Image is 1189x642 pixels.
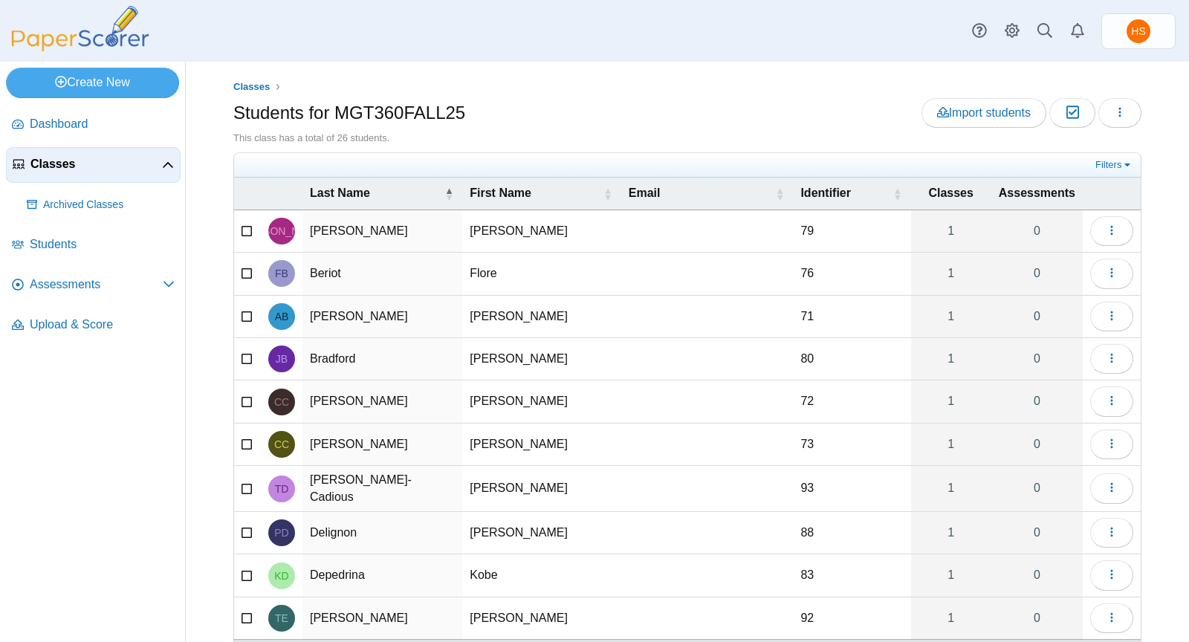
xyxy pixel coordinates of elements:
td: [PERSON_NAME] [462,210,621,253]
a: Classes [230,78,274,97]
td: 73 [793,424,910,466]
td: [PERSON_NAME] [462,424,621,466]
td: [PERSON_NAME] [462,296,621,338]
a: 1 [911,512,991,554]
a: 0 [991,338,1083,380]
a: Create New [6,68,179,97]
a: Alerts [1061,15,1094,48]
a: 0 [991,554,1083,596]
a: 1 [911,338,991,380]
a: 0 [991,512,1083,554]
span: Colin Corcoran [274,439,289,450]
a: 1 [911,253,991,294]
td: 79 [793,210,910,253]
span: Assessments [999,187,1075,199]
img: PaperScorer [6,6,155,51]
span: Howard Stanger [1131,26,1145,36]
span: Flore Beriot [275,268,288,279]
a: 1 [911,296,991,337]
span: Identifier [800,187,851,199]
a: 0 [991,424,1083,465]
span: Archived Classes [43,198,175,213]
td: [PERSON_NAME]-Cadious [302,466,462,512]
span: First Name : Activate to sort [603,178,612,209]
div: This class has a total of 26 students. [233,132,1141,145]
td: 71 [793,296,910,338]
a: Dashboard [6,107,181,143]
td: Bradford [302,338,462,380]
span: Thomas DeGroote-Cadious [275,484,289,494]
td: Beriot [302,253,462,295]
a: Howard Stanger [1101,13,1176,49]
a: 0 [991,380,1083,422]
td: 76 [793,253,910,295]
span: Paul Delignon [274,528,288,538]
span: Import students [937,106,1031,119]
a: Filters [1092,158,1137,172]
td: [PERSON_NAME] [462,597,621,640]
a: 0 [991,296,1083,337]
td: [PERSON_NAME] [302,296,462,338]
a: 0 [991,597,1083,639]
td: Depedrina [302,554,462,597]
td: 72 [793,380,910,423]
span: Last Name [310,187,370,199]
span: Julia Bradford [276,354,288,364]
span: Assessments [30,276,163,293]
a: 0 [991,466,1083,511]
span: Upload & Score [30,317,175,333]
td: [PERSON_NAME] [302,597,462,640]
h1: Students for MGT360FALL25 [233,100,465,126]
a: 0 [991,210,1083,252]
a: PaperScorer [6,41,155,53]
a: 1 [911,554,991,596]
span: Dashboard [30,116,175,132]
span: First Name [470,187,531,199]
span: Classes [928,187,973,199]
td: [PERSON_NAME] [462,380,621,423]
span: Identifier : Activate to sort [893,178,902,209]
span: Students [30,236,175,253]
a: 1 [911,466,991,511]
td: [PERSON_NAME] [462,512,621,554]
a: Classes [6,147,181,183]
a: 0 [991,253,1083,294]
span: Last Name : Activate to invert sorting [444,178,453,209]
span: Email : Activate to sort [775,178,784,209]
td: Delignon [302,512,462,554]
a: 1 [911,597,991,639]
td: 80 [793,338,910,380]
a: 1 [911,210,991,252]
a: 1 [911,424,991,465]
a: Students [6,227,181,263]
span: Classes [233,81,270,92]
span: Kobe Depedrina [274,571,288,581]
td: Flore [462,253,621,295]
span: Taylor Evans [275,613,288,623]
td: 83 [793,554,910,597]
td: 88 [793,512,910,554]
td: 92 [793,597,910,640]
td: [PERSON_NAME] [462,466,621,512]
a: Archived Classes [21,187,181,223]
span: Howard Stanger [1127,19,1150,43]
a: Upload & Score [6,308,181,343]
a: Import students [921,98,1046,128]
a: Assessments [6,267,181,303]
td: [PERSON_NAME] [462,338,621,380]
span: Email [629,187,661,199]
td: [PERSON_NAME] [302,380,462,423]
td: [PERSON_NAME] [302,210,462,253]
td: Kobe [462,554,621,597]
span: Joseph Avino [239,226,324,236]
span: Classes [30,156,162,172]
td: [PERSON_NAME] [302,424,462,466]
a: 1 [911,380,991,422]
span: Augustine Bertrand [275,311,289,322]
td: 93 [793,466,910,512]
span: Cameron Corcoran [274,397,289,407]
